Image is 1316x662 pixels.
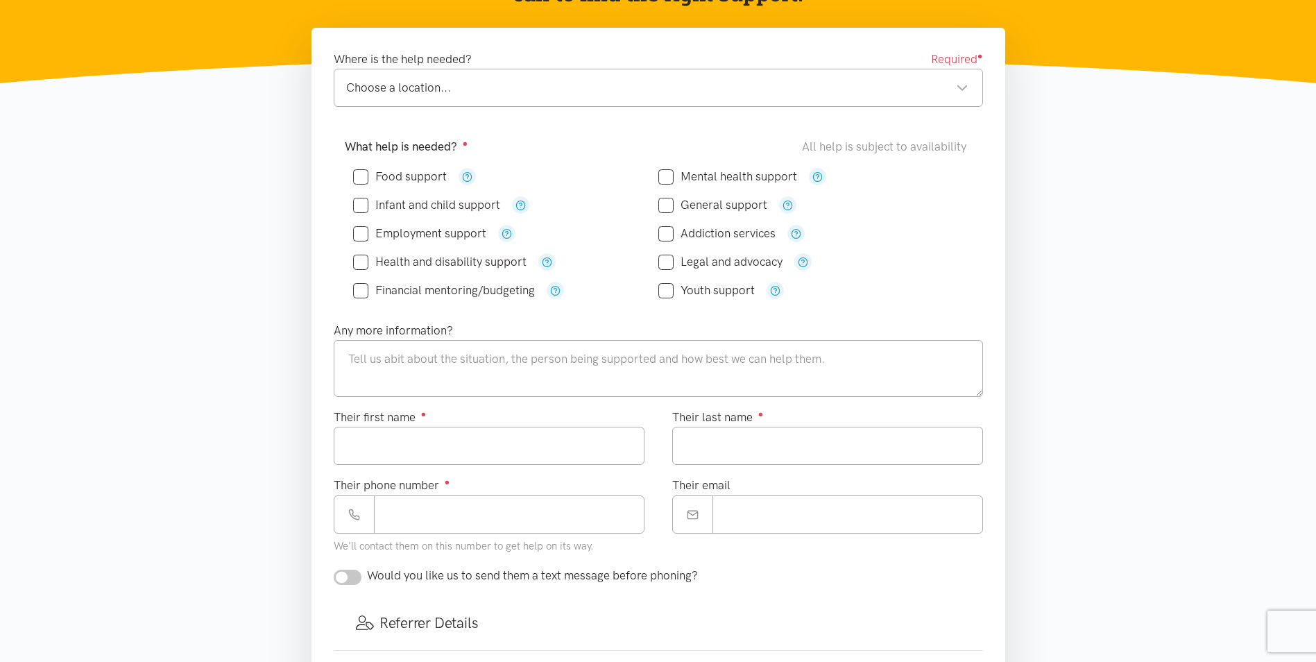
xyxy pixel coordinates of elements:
label: Youth support [658,285,755,296]
label: General support [658,199,767,211]
sup: ● [977,51,983,61]
label: Their last name [672,408,764,427]
label: Health and disability support [353,256,527,268]
label: Their phone number [334,476,450,495]
label: Infant and child support [353,199,500,211]
h3: Referrer Details [356,613,961,633]
label: Legal and advocacy [658,256,783,268]
sup: ● [463,138,468,148]
label: Their email [672,476,730,495]
label: Addiction services [658,228,776,239]
label: Financial mentoring/budgeting [353,285,535,296]
div: All help is subject to availability [802,137,972,156]
label: What help is needed? [345,137,468,156]
div: Choose a location... [346,78,968,97]
label: Employment support [353,228,486,239]
span: Would you like us to send them a text message before phoning? [367,568,698,582]
small: We'll contact them on this number to get help on its way. [334,540,594,552]
label: Mental health support [658,171,797,183]
label: Where is the help needed? [334,50,472,69]
sup: ● [421,409,427,419]
sup: ● [758,409,764,419]
label: Food support [353,171,447,183]
label: Their first name [334,408,427,427]
label: Any more information? [334,321,453,340]
span: Required [931,50,983,69]
input: Phone number [374,495,644,534]
input: Email [712,495,983,534]
sup: ● [445,477,450,487]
